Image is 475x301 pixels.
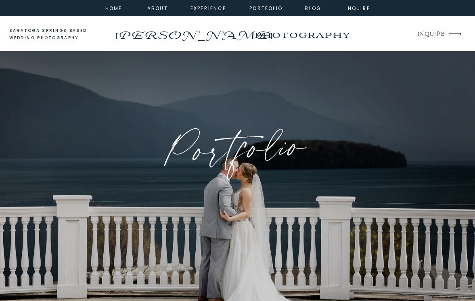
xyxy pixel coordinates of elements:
h1: Portfolio [88,118,387,185]
a: saratoga springs based wedding photography [9,27,102,42]
a: photography [239,24,365,46]
a: experience [190,4,222,11]
a: Blog [299,4,328,11]
a: inquire [343,4,372,11]
a: portfolio [249,4,283,11]
a: [PERSON_NAME] [113,26,274,38]
a: home [103,4,124,11]
a: INQUIRE [418,29,444,40]
a: about [147,4,165,11]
